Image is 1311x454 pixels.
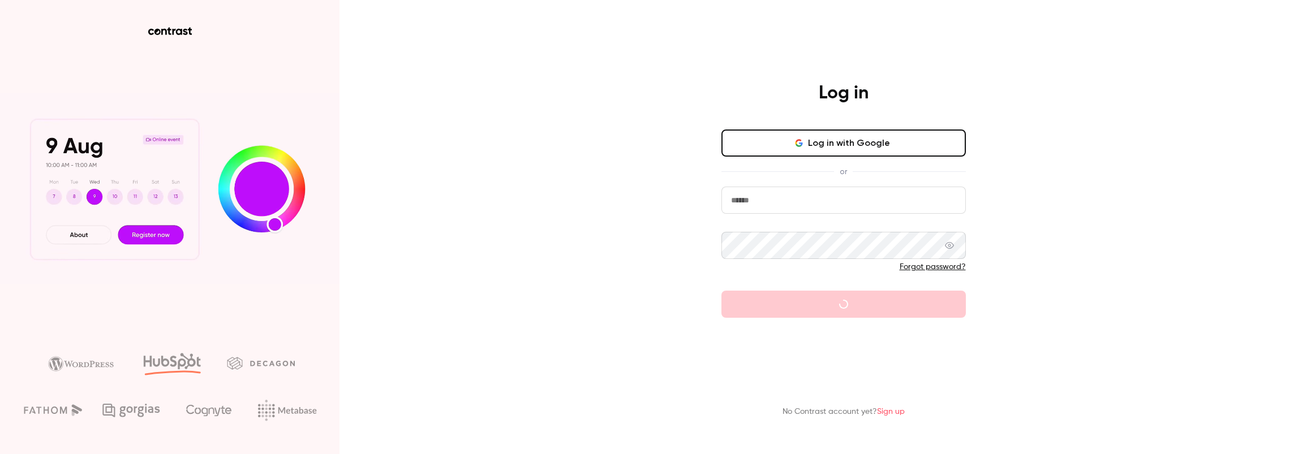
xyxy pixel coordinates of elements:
[721,129,966,157] button: Log in with Google
[819,82,869,105] h4: Log in
[783,406,905,418] p: No Contrast account yet?
[227,357,295,369] img: decagon
[877,408,905,416] a: Sign up
[900,263,966,271] a: Forgot password?
[834,166,853,178] span: or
